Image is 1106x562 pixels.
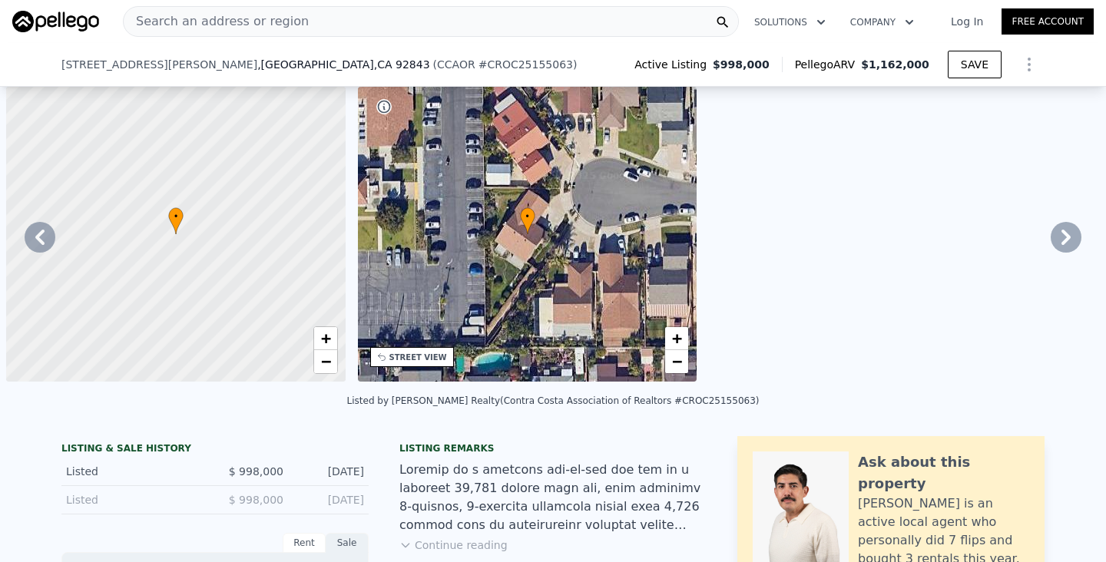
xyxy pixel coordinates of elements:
button: Show Options [1014,49,1045,80]
span: Pellego ARV [795,57,862,72]
span: $998,000 [713,57,770,72]
button: Continue reading [399,537,508,553]
span: + [672,329,682,348]
span: • [168,210,184,223]
img: Pellego [12,11,99,32]
div: Listed [66,492,203,507]
span: $ 998,000 [229,465,283,478]
span: CCAOR [437,58,475,71]
span: Search an address or region [124,12,309,31]
div: • [520,207,535,234]
span: , [GEOGRAPHIC_DATA] [257,57,429,72]
button: Solutions [742,8,838,36]
span: Active Listing [634,57,713,72]
div: Sale [326,533,369,553]
a: Free Account [1002,8,1094,35]
div: • [168,207,184,234]
a: Zoom in [314,327,337,350]
div: Ask about this property [858,451,1029,494]
a: Zoom out [314,350,337,373]
span: [STREET_ADDRESS][PERSON_NAME] [61,57,257,72]
div: Listing remarks [399,442,707,455]
div: STREET VIEW [389,352,447,363]
span: , CA 92843 [374,58,430,71]
div: ( ) [433,57,578,72]
a: Log In [932,14,1002,29]
span: $ 998,000 [229,494,283,506]
span: − [672,352,682,371]
a: Zoom out [665,350,688,373]
div: [DATE] [296,464,364,479]
span: • [520,210,535,223]
div: Listed by [PERSON_NAME] Realty (Contra Costa Association of Realtors #CROC25155063) [347,395,760,406]
span: # CROC25155063 [478,58,573,71]
span: − [320,352,330,371]
button: Company [838,8,926,36]
a: Zoom in [665,327,688,350]
div: Listed [66,464,203,479]
div: [DATE] [296,492,364,507]
div: LISTING & SALE HISTORY [61,442,369,458]
button: SAVE [948,51,1002,78]
span: + [320,329,330,348]
span: $1,162,000 [861,58,929,71]
div: Loremip do s ametcons adi-el-sed doe tem in u laboreet 39,781 dolore magn ali, enim adminimv 8-qu... [399,461,707,534]
div: Rent [283,533,326,553]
